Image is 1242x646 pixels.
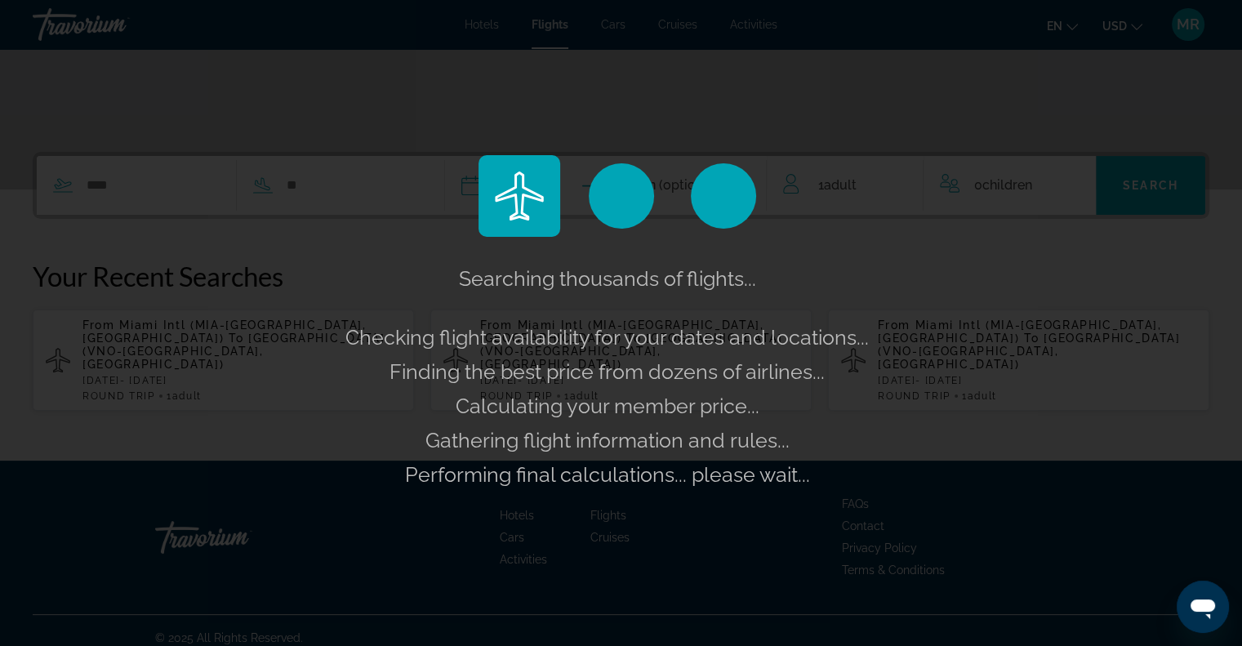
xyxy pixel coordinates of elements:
[405,462,810,487] span: Performing final calculations... please wait...
[1177,581,1229,633] iframe: Button to launch messaging window
[456,394,759,418] span: Calculating your member price...
[390,359,825,384] span: Finding the best price from dozens of airlines...
[425,428,790,452] span: Gathering flight information and rules...
[345,325,869,350] span: Checking flight availability for your dates and locations...
[459,266,756,291] span: Searching thousands of flights...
